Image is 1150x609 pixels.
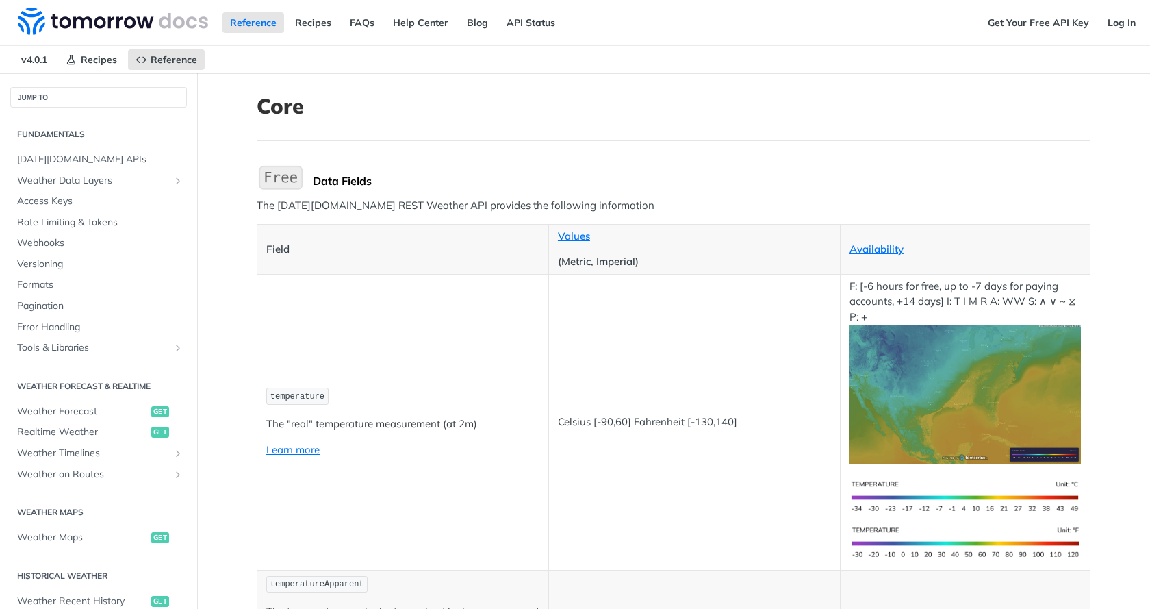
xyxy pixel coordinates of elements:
[17,153,183,166] span: [DATE][DOMAIN_NAME] APIs
[172,448,183,459] button: Show subpages for Weather Timelines
[17,216,183,229] span: Rate Limiting & Tokens
[81,53,117,66] span: Recipes
[17,174,169,188] span: Weather Data Layers
[172,469,183,480] button: Show subpages for Weather on Routes
[287,12,339,33] a: Recipes
[1100,12,1143,33] a: Log In
[266,388,329,405] code: temperature
[10,506,187,519] h2: Weather Maps
[342,12,382,33] a: FAQs
[17,531,148,545] span: Weather Maps
[151,532,169,543] span: get
[10,527,187,548] a: Weather Mapsget
[10,254,187,275] a: Versioning
[58,49,125,70] a: Recipes
[151,427,169,438] span: get
[499,12,563,33] a: API Status
[558,414,831,430] p: Celsius [-90,60] Fahrenheit [-130,140]
[849,489,1081,502] span: Expand image
[10,87,187,108] button: JUMP TO
[10,317,187,338] a: Error Handling
[17,341,169,355] span: Tools & Libraries
[459,12,496,33] a: Blog
[17,595,148,608] span: Weather Recent History
[385,12,456,33] a: Help Center
[10,422,187,443] a: Realtime Weatherget
[10,128,187,140] h2: Fundamentals
[10,401,187,422] a: Weather Forecastget
[257,94,1090,119] h1: Core
[172,343,183,353] button: Show subpages for Tools & Libraries
[10,570,187,582] h2: Historical Weather
[151,406,169,417] span: get
[10,212,187,233] a: Rate Limiting & Tokens
[266,443,320,456] a: Learn more
[10,443,187,464] a: Weather TimelinesShow subpages for Weather Timelines
[17,468,169,482] span: Weather on Routes
[222,12,284,33] a: Reference
[10,191,187,212] a: Access Keys
[266,242,539,258] p: Field
[10,464,187,485] a: Weather on RoutesShow subpages for Weather on Routes
[151,596,169,607] span: get
[558,254,831,270] p: (Metric, Imperial)
[17,321,183,334] span: Error Handling
[980,12,1097,33] a: Get Your Free API Key
[10,338,187,358] a: Tools & LibrariesShow subpages for Tools & Libraries
[17,236,183,250] span: Webhooks
[849,243,904,256] a: Availability
[558,229,590,243] a: Values
[17,425,148,439] span: Realtime Weather
[849,387,1081,400] span: Expand image
[14,49,55,70] span: v4.0.1
[266,417,539,432] p: The "real" temperature measurement (at 2m)
[257,198,1090,214] p: The [DATE][DOMAIN_NAME] REST Weather API provides the following information
[10,380,187,393] h2: Weather Forecast & realtime
[18,8,208,35] img: Tomorrow.io Weather API Docs
[10,275,187,295] a: Formats
[17,278,183,292] span: Formats
[10,171,187,191] a: Weather Data LayersShow subpages for Weather Data Layers
[10,149,187,170] a: [DATE][DOMAIN_NAME] APIs
[10,296,187,316] a: Pagination
[17,447,169,460] span: Weather Timelines
[849,279,1081,464] p: F: [-6 hours for free, up to -7 days for paying accounts, +14 days] I: T I M R A: WW S: ∧ ∨ ~ ⧖ P: +
[313,174,1090,188] div: Data Fields
[10,233,187,253] a: Webhooks
[849,535,1081,548] span: Expand image
[172,175,183,186] button: Show subpages for Weather Data Layers
[17,405,148,419] span: Weather Forecast
[17,195,183,208] span: Access Keys
[151,53,197,66] span: Reference
[17,299,183,313] span: Pagination
[266,576,368,593] code: temperatureApparent
[128,49,205,70] a: Reference
[17,258,183,271] span: Versioning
